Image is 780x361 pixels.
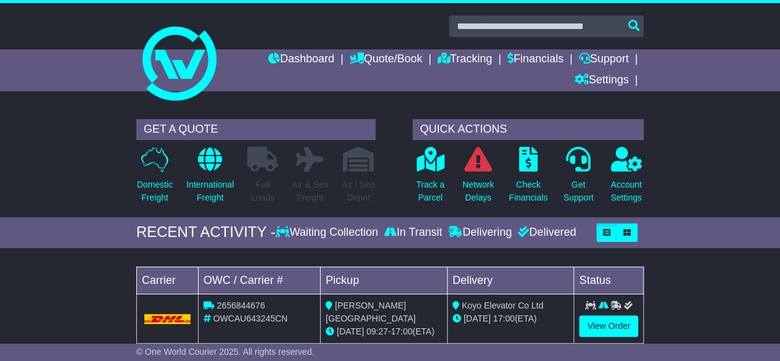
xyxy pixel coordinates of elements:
[578,49,628,70] a: Support
[416,146,445,211] a: Track aParcel
[574,70,628,91] a: Settings
[198,267,320,294] td: OWC / Carrier #
[462,146,495,211] a: NetworkDelays
[413,119,644,140] div: QUICK ACTIONS
[462,178,494,204] p: Network Delays
[579,315,638,337] a: View Order
[342,178,375,204] p: Air / Sea Depot
[136,146,173,211] a: DomesticFreight
[186,146,234,211] a: InternationalFreight
[136,223,276,241] div: RECENT ACTIVITY -
[326,301,416,323] span: [PERSON_NAME] [GEOGRAPHIC_DATA]
[366,326,388,336] span: 09:27
[276,226,381,239] div: Waiting Collection
[136,119,376,140] div: GET A QUOTE
[247,178,278,204] p: Full Loads
[381,226,445,239] div: In Transit
[507,49,564,70] a: Financials
[186,178,234,204] p: International Freight
[515,226,576,239] div: Delivered
[416,178,445,204] p: Track a Parcel
[610,178,642,204] p: Account Settings
[508,146,548,211] a: CheckFinancials
[144,314,191,324] img: DHL.png
[326,325,442,338] div: - (ETA)
[217,301,265,310] span: 2656844676
[137,178,173,204] p: Domestic Freight
[447,267,574,294] td: Delivery
[268,49,334,70] a: Dashboard
[574,267,644,294] td: Status
[438,49,492,70] a: Tracking
[445,226,515,239] div: Delivering
[464,313,491,323] span: [DATE]
[493,313,515,323] span: 17:00
[337,326,364,336] span: [DATE]
[562,146,594,211] a: GetSupport
[509,178,548,204] p: Check Financials
[136,347,314,357] span: © One World Courier 2025. All rights reserved.
[453,312,569,325] div: (ETA)
[350,49,422,70] a: Quote/Book
[462,301,543,310] span: Koyo Elevator Co Ltd
[610,146,642,211] a: AccountSettings
[391,326,413,336] span: 17:00
[213,313,288,323] span: OWCAU643245CN
[292,178,328,204] p: Air & Sea Freight
[321,267,448,294] td: Pickup
[136,267,198,294] td: Carrier
[563,178,593,204] p: Get Support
